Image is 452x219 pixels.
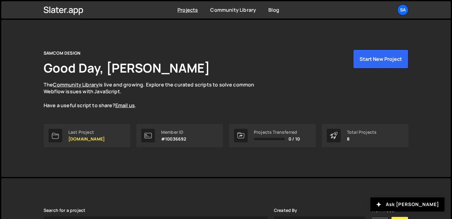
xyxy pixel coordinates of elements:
[347,130,377,135] div: Total Projects
[268,6,279,13] a: Blog
[44,124,130,147] a: Last Project [DOMAIN_NAME]
[177,6,198,13] a: Projects
[288,137,300,141] span: 0 / 10
[68,130,105,135] div: Last Project
[370,197,445,212] button: Ask [PERSON_NAME]
[254,130,300,135] div: Projects Transferred
[210,6,256,13] a: Community Library
[371,208,394,213] label: View Mode
[44,49,80,57] div: SAMCOM DESIGN
[53,81,99,88] a: Community Library
[44,81,266,109] p: The is live and growing. Explore the curated scripts to solve common Webflow issues with JavaScri...
[115,102,135,109] a: Email us
[44,59,210,76] h1: Good Day, [PERSON_NAME]
[44,208,85,213] label: Search for a project
[274,208,297,213] label: Created By
[347,137,377,141] p: 8
[161,130,186,135] div: Member ID
[68,137,105,141] p: [DOMAIN_NAME]
[397,4,408,15] a: SA
[353,49,408,69] button: Start New Project
[161,137,186,141] p: #10036692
